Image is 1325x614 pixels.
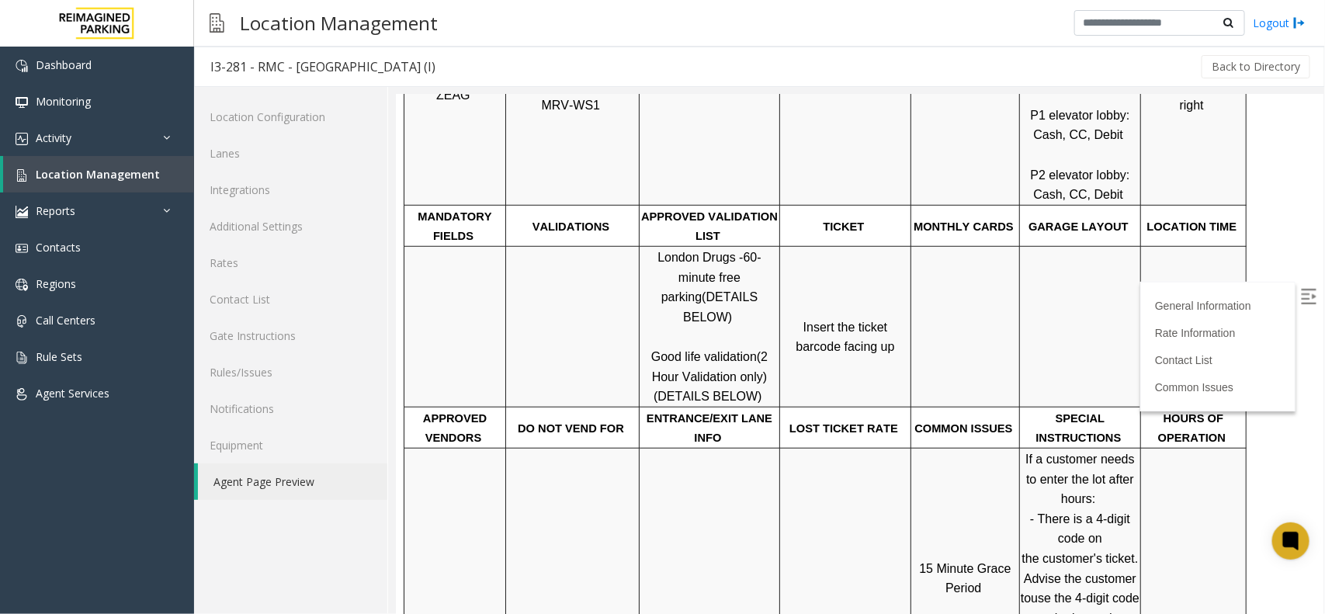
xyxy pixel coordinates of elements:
[22,116,99,148] span: MANDATORY FIELDS
[36,349,82,364] span: Rule Sets
[16,133,28,145] img: 'icon'
[640,317,726,350] span: SPECIAL INSTRUCTIONS
[16,96,28,109] img: 'icon'
[759,232,840,245] a: Rate Information
[16,60,28,72] img: 'icon'
[36,94,91,109] span: Monitoring
[428,126,469,138] span: TICKET
[1202,55,1310,78] button: Back to Directory
[36,313,95,328] span: Call Centers
[759,259,817,272] a: Contact List
[626,497,747,609] span: use the 4-digit code on the keypad at the London Drugs pedestrian door and the door will open for...
[36,386,109,401] span: Agent Services
[245,116,385,148] span: APPROVED VALIDATION LIST
[210,4,224,42] img: pageIcon
[265,156,366,209] span: 60-minute free parking
[16,315,28,328] img: 'icon'
[194,427,387,463] a: Equipment
[258,295,366,308] span: (DETAILS BELOW)
[905,194,921,210] img: Open/Close Sidebar Menu
[194,135,387,172] a: Lanes
[194,245,387,281] a: Rates
[1253,15,1306,31] a: Logout
[762,317,831,350] span: HOURS OF OPERATION
[16,352,28,364] img: 'icon'
[36,167,160,182] span: Location Management
[36,203,75,218] span: Reports
[122,328,228,340] span: DO NOT VEND FOR
[16,206,28,218] img: 'icon'
[519,328,616,340] span: COMMON ISSUES
[194,317,387,354] a: Gate Instructions
[634,74,737,107] span: P2 elevator lobby: Cash, CC, Debit
[3,156,194,193] a: Location Management
[16,279,28,291] img: 'icon'
[16,242,28,255] img: 'icon'
[194,99,387,135] a: Location Configuration
[16,169,28,182] img: 'icon'
[759,286,838,299] a: Common Issues
[634,14,737,47] span: P1 elevator lobby: Cash, CC, Debit
[255,255,361,269] span: Good life validation
[36,57,92,72] span: Dashboard
[194,354,387,390] a: Rules/Issues
[194,281,387,317] a: Contact List
[287,196,366,229] span: (DETAILS BELOW)
[400,226,498,259] span: Insert the ticket barcode facing up
[36,276,76,291] span: Regions
[36,240,81,255] span: Contacts
[751,126,841,138] span: LOCATION TIME
[137,126,213,138] span: VALIDATIONS
[16,388,28,401] img: 'icon'
[232,4,446,42] h3: Location Management
[210,57,435,77] div: I3-281 - RMC - [GEOGRAPHIC_DATA] (I)
[625,477,744,511] span: Advise the customer to
[262,156,347,169] span: London Drugs -
[251,317,380,350] span: ENTRANCE/EXIT LANE INFO
[633,126,733,138] span: GARAGE LAYOUT
[759,205,855,217] a: General Information
[394,328,502,340] span: LOST TICKET RATE
[194,172,387,208] a: Integrations
[194,390,387,427] a: Notifications
[27,317,94,350] span: APPROVED VENDORS
[523,467,619,501] span: 15 Minute Grace Period
[626,418,743,470] span: - There is a 4-digit code on the customer's ticket.
[630,358,742,411] span: If a customer needs to enter the lot after hours:
[256,255,376,289] span: (2 Hour Validation only)
[194,208,387,245] a: Additional Settings
[1293,15,1306,31] img: logout
[36,130,71,145] span: Activity
[518,126,618,138] span: MONTHLY CARDS
[198,463,387,500] a: Agent Page Preview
